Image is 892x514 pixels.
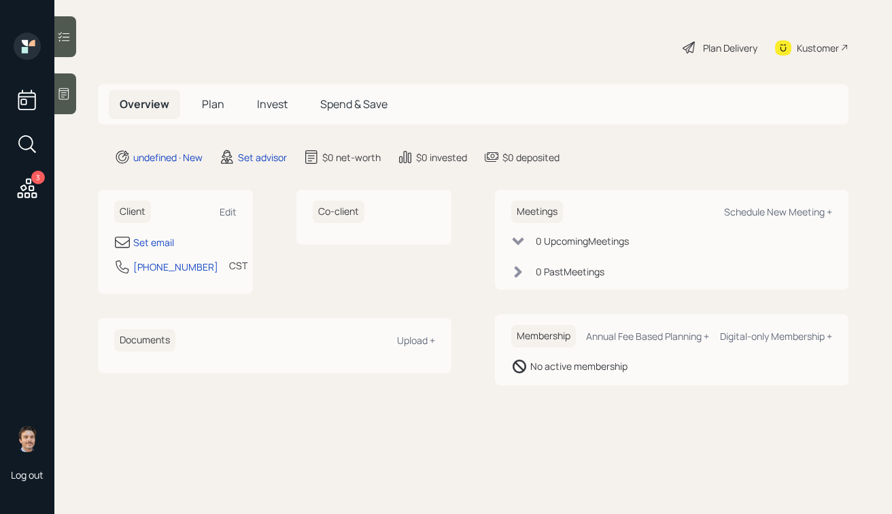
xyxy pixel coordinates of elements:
[14,425,41,452] img: robby-grisanti-headshot.png
[114,329,175,352] h6: Documents
[31,171,45,184] div: 3
[502,150,560,165] div: $0 deposited
[536,264,604,279] div: 0 Past Meeting s
[724,205,832,218] div: Schedule New Meeting +
[322,150,381,165] div: $0 net-worth
[120,97,169,112] span: Overview
[703,41,757,55] div: Plan Delivery
[797,41,839,55] div: Kustomer
[586,330,709,343] div: Annual Fee Based Planning +
[313,201,364,223] h6: Co-client
[511,325,576,347] h6: Membership
[530,359,628,373] div: No active membership
[202,97,224,112] span: Plan
[229,258,247,273] div: CST
[133,150,203,165] div: undefined · New
[133,235,174,250] div: Set email
[320,97,388,112] span: Spend & Save
[11,468,44,481] div: Log out
[133,260,218,274] div: [PHONE_NUMBER]
[416,150,467,165] div: $0 invested
[511,201,563,223] h6: Meetings
[114,201,151,223] h6: Client
[720,330,832,343] div: Digital-only Membership +
[397,334,435,347] div: Upload +
[257,97,288,112] span: Invest
[536,234,629,248] div: 0 Upcoming Meeting s
[238,150,287,165] div: Set advisor
[220,205,237,218] div: Edit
